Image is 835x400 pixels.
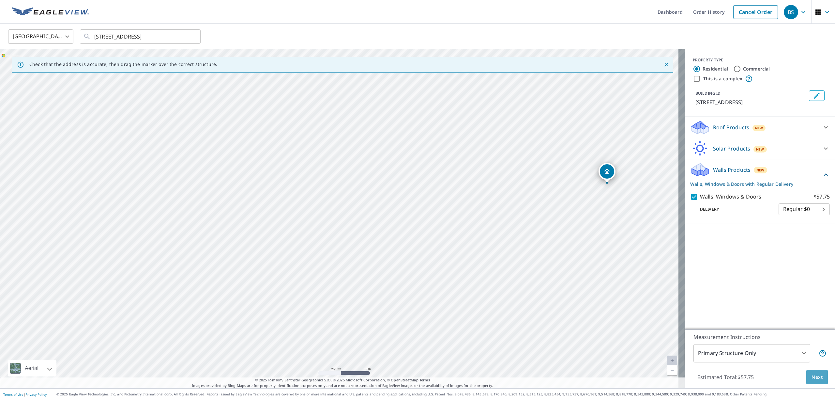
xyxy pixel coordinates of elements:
a: Privacy Policy [25,392,47,397]
div: Aerial [23,360,40,376]
button: Next [806,370,828,385]
p: Measurement Instructions [693,333,827,341]
p: Roof Products [713,123,749,131]
button: Close [662,60,671,69]
a: Current Level 20, Zoom Out [667,365,677,375]
div: Primary Structure Only [693,344,810,362]
div: [GEOGRAPHIC_DATA] [8,27,73,46]
span: Your report will include only the primary structure on the property. For example, a detached gara... [819,349,827,357]
a: OpenStreetMap [391,377,418,382]
a: Terms of Use [3,392,23,397]
p: Solar Products [713,145,750,152]
p: Walls Products [713,166,751,174]
div: Dropped pin, building 1, Residential property, 121 N Maple St Palatine, IL 60067 [599,163,615,183]
p: Walls, Windows & Doors with Regular Delivery [690,181,822,187]
a: Terms [419,377,430,382]
input: Search by address or latitude-longitude [94,27,187,46]
p: Estimated Total: $57.75 [692,370,759,384]
p: © 2025 Eagle View Technologies, Inc. and Pictometry International Corp. All Rights Reserved. Repo... [56,392,832,397]
p: Check that the address is accurate, then drag the marker over the correct structure. [29,61,217,67]
p: Delivery [690,206,779,212]
a: Current Level 20, Zoom In Disabled [667,356,677,365]
div: Aerial [8,360,56,376]
div: PROPERTY TYPE [693,57,827,63]
label: Commercial [743,66,770,72]
span: New [755,125,763,131]
span: New [756,147,764,152]
span: New [756,168,765,173]
span: © 2025 TomTom, Earthstar Geographics SIO, © 2025 Microsoft Corporation, © [255,377,430,383]
img: EV Logo [12,7,89,17]
a: Cancel Order [733,5,778,19]
label: This is a complex [703,75,742,82]
p: [STREET_ADDRESS] [695,98,806,106]
span: Next [812,373,823,381]
label: Residential [703,66,728,72]
button: Edit building 1 [809,90,825,101]
div: Regular $0 [779,200,830,218]
p: BUILDING ID [695,90,721,96]
div: Walls ProductsNewWalls, Windows & Doors with Regular Delivery [690,162,830,187]
p: | [3,392,47,396]
div: BS [784,5,798,19]
p: $57.75 [813,193,830,201]
div: Roof ProductsNew [690,120,830,135]
p: Walls, Windows & Doors [700,193,761,201]
div: Solar ProductsNew [690,141,830,156]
